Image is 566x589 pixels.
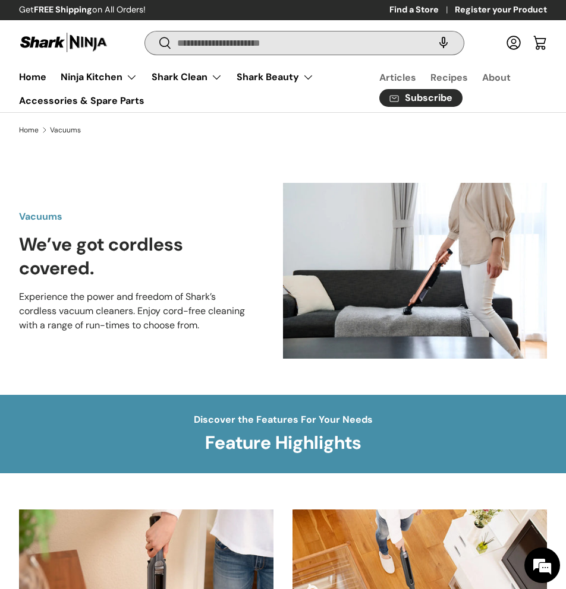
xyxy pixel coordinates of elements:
[50,126,81,134] a: Vacuums
[34,4,92,15] strong: FREE Shipping
[19,126,39,134] a: Home
[194,432,373,455] h3: Feature Highlights
[379,66,416,89] a: Articles
[424,30,463,56] speech-search-button: Search by voice
[19,233,245,281] h2: We’ve got cordless covered.
[195,6,224,34] div: Minimize live chat window
[54,65,144,89] summary: Ninja Kitchen
[194,413,373,426] strong: Discover the Features For Your Needs
[25,150,207,270] span: We are offline. Please leave us a message.
[62,66,200,82] div: Leave a message
[379,89,463,107] a: Subscribe
[19,89,144,112] a: Accessories & Spare Parts
[430,66,468,89] a: Recipes
[351,65,547,112] nav: Secondary
[229,65,321,89] summary: Shark Beauty
[19,31,108,54] img: Shark Ninja Philippines
[19,4,146,17] p: Get on All Orders!
[19,290,245,332] p: Experience the power and freedom of Shark’s cordless vacuum cleaners. Enjoy cord-free cleaning wi...
[405,93,452,103] span: Subscribe
[19,65,46,88] a: Home
[19,125,547,135] nav: Breadcrumbs
[19,65,351,112] nav: Primary
[6,324,227,366] textarea: Type your message and click 'Submit'
[144,65,229,89] summary: Shark Clean
[455,4,547,17] a: Register your Product
[19,210,245,224] p: Vacuums
[482,66,511,89] a: About
[174,366,216,382] em: Submit
[389,4,455,17] a: Find a Store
